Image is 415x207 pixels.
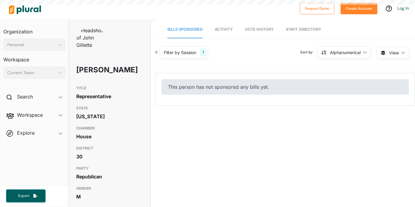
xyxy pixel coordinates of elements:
[300,5,334,11] a: Request Demo
[76,172,143,181] div: Republican
[330,49,361,56] div: Alphanumerical
[164,49,196,56] div: Filter by Session
[300,3,334,14] button: Request Demo
[300,50,317,55] span: Sort by
[167,27,203,32] span: Bills Sponsored
[215,27,233,32] span: Activity
[341,5,377,11] a: Create Account
[76,61,116,79] h1: [PERSON_NAME]
[76,125,143,132] h3: CHAMBER
[215,21,233,38] a: Activity
[17,93,33,100] h2: Search
[76,185,143,192] h3: GENDER
[76,165,143,172] h3: PARTY
[76,112,143,121] div: [US_STATE]
[7,70,55,76] div: Current Team
[76,85,143,92] h3: TITLE
[14,193,33,198] span: Export
[6,189,46,202] button: Export
[76,27,107,49] img: Headshot of John Gillette
[76,192,143,201] div: M
[389,50,399,56] span: View
[3,51,65,64] h3: Workspace
[245,27,274,32] span: Vote History
[397,5,409,11] a: Log In
[167,21,203,38] a: Bills Sponsored
[3,23,65,36] h3: Organization
[76,105,143,112] h3: STATE
[162,79,409,95] div: This person has not sponsored any bills yet.
[7,42,55,48] div: Personal
[76,152,143,161] div: 30
[76,132,143,141] div: House
[76,145,143,152] h3: DISTRICT
[245,21,274,38] a: Vote History
[341,3,377,14] button: Create Account
[76,92,143,101] div: Representative
[155,50,158,55] div: 0
[286,21,321,38] a: Staff Directory
[200,48,206,56] div: 1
